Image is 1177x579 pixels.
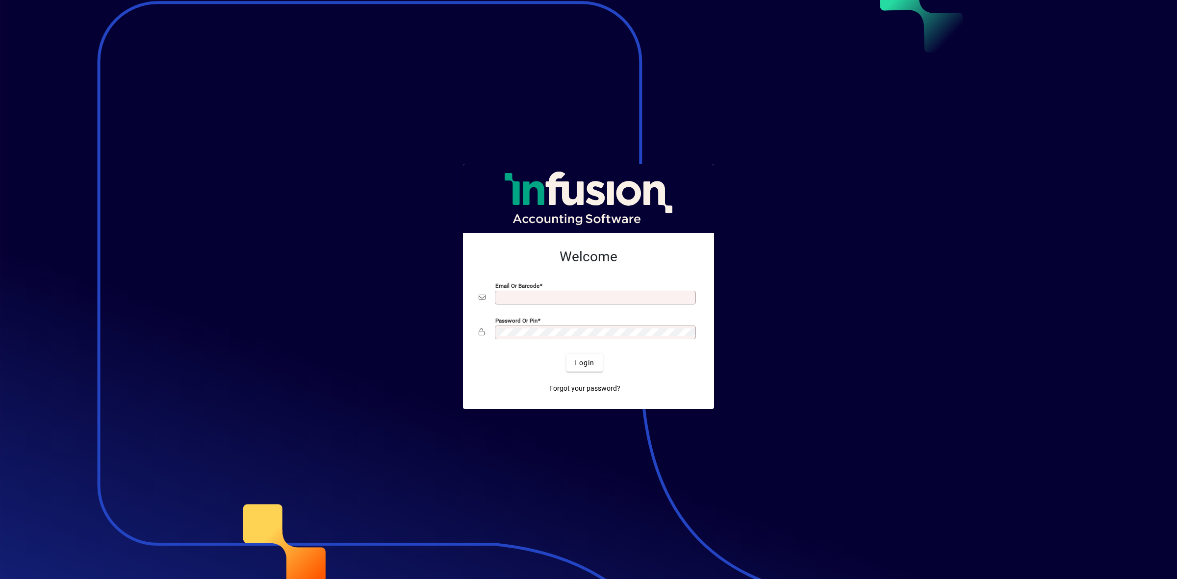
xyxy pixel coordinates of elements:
[545,379,624,397] a: Forgot your password?
[566,354,602,372] button: Login
[549,383,620,394] span: Forgot your password?
[479,249,698,265] h2: Welcome
[495,282,539,289] mat-label: Email or Barcode
[495,317,537,324] mat-label: Password or Pin
[574,358,594,368] span: Login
